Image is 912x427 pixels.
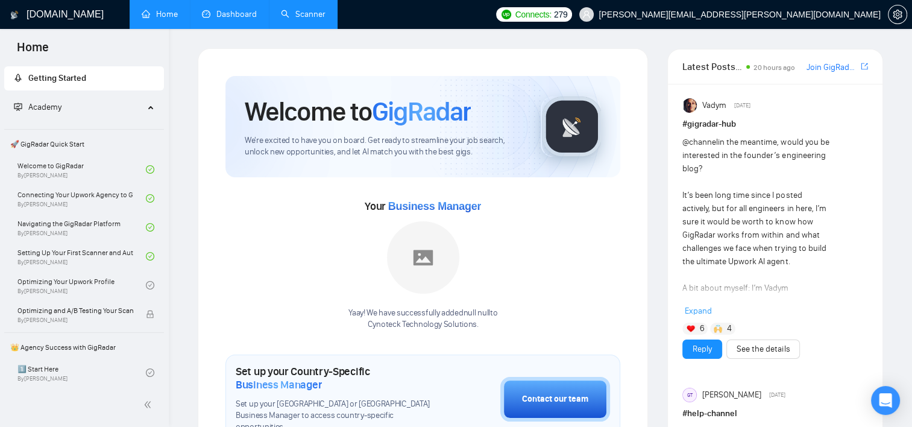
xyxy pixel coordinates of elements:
a: dashboardDashboard [202,9,257,19]
button: setting [888,5,907,24]
h1: Welcome to [245,95,471,128]
a: Welcome to GigRadarBy[PERSON_NAME] [17,156,146,183]
img: logo [10,5,19,25]
span: 4 [727,323,732,335]
span: We're excited to have you on board. Get ready to streamline your job search, unlock new opportuni... [245,135,521,158]
span: check-circle [146,252,154,261]
span: Your [365,200,481,213]
h1: # help-channel [682,407,868,420]
span: Expand [685,306,712,316]
img: placeholder.png [387,221,459,294]
div: Contact our team [522,393,588,406]
span: [DATE] [769,390,785,400]
img: ❤️ [687,324,695,333]
li: Getting Started [4,66,164,90]
img: upwork-logo.png [502,10,511,19]
span: lock [146,310,154,318]
a: Join GigRadar Slack Community [806,61,858,74]
a: export [861,61,868,72]
span: check-circle [146,194,154,203]
p: Cynoteck Technology Solutions . [348,319,497,331]
span: check-circle [146,281,154,289]
span: Connects: [515,8,552,21]
a: Optimizing Your Upwork ProfileBy[PERSON_NAME] [17,272,146,299]
a: Connecting Your Upwork Agency to GigRadarBy[PERSON_NAME] [17,185,146,212]
span: check-circle [146,368,154,377]
button: Reply [682,340,722,359]
span: double-left [143,399,156,411]
a: searchScanner [281,9,325,19]
a: Setting Up Your First Scanner and Auto-BidderBy[PERSON_NAME] [17,243,146,270]
span: [PERSON_NAME] [702,388,761,402]
span: Business Manager [236,378,322,391]
div: Open Intercom Messenger [871,386,900,415]
h1: Set up your Country-Specific [236,365,440,391]
span: Optimizing and A/B Testing Your Scanner for Better Results [17,305,133,317]
span: Home [7,39,58,64]
span: check-circle [146,165,154,174]
span: 6 [700,323,705,335]
a: See the details [737,343,790,356]
span: check-circle [146,223,154,232]
span: Business Manager [388,200,481,212]
span: 279 [554,8,567,21]
a: Navigating the GigRadar PlatformBy[PERSON_NAME] [17,214,146,241]
button: Contact our team [500,377,610,422]
span: GigRadar [372,95,471,128]
a: 1️⃣ Start HereBy[PERSON_NAME] [17,359,146,386]
a: setting [888,10,907,19]
h1: # gigradar-hub [682,118,868,131]
span: By [PERSON_NAME] [17,317,133,324]
span: export [861,62,868,71]
span: Vadym [702,99,726,112]
span: Getting Started [28,73,86,83]
span: fund-projection-screen [14,103,22,111]
div: Yaay! We have successfully added null null to [348,308,497,331]
span: user [582,10,591,19]
img: 🙌 [714,324,722,333]
span: 🚀 GigRadar Quick Start [5,132,163,156]
span: Academy [14,102,61,112]
a: homeHome [142,9,178,19]
span: @channel [682,137,718,147]
img: Vadym [684,98,698,113]
span: Latest Posts from the GigRadar Community [682,59,743,74]
span: [DATE] [734,100,750,111]
span: setting [888,10,907,19]
span: 20 hours ago [753,63,795,72]
span: rocket [14,74,22,82]
span: 👑 Agency Success with GigRadar [5,335,163,359]
img: gigradar-logo.png [542,96,602,157]
div: GT [683,388,696,402]
button: See the details [726,340,800,359]
span: Academy [28,102,61,112]
a: Reply [693,343,712,356]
